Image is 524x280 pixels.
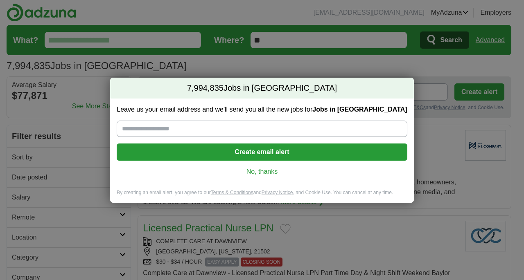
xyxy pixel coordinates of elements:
[117,105,407,114] label: Leave us your email address and we'll send you all the new jobs for
[312,106,407,113] strong: Jobs in [GEOGRAPHIC_DATA]
[117,143,407,161] button: Create email alert
[110,189,413,203] div: By creating an email alert, you agree to our and , and Cookie Use. You can cancel at any time.
[110,78,413,99] h2: Jobs in [GEOGRAPHIC_DATA]
[211,190,253,195] a: Terms & Conditions
[262,190,293,195] a: Privacy Notice
[123,167,400,176] a: No, thanks
[187,83,224,94] span: 7,994,835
